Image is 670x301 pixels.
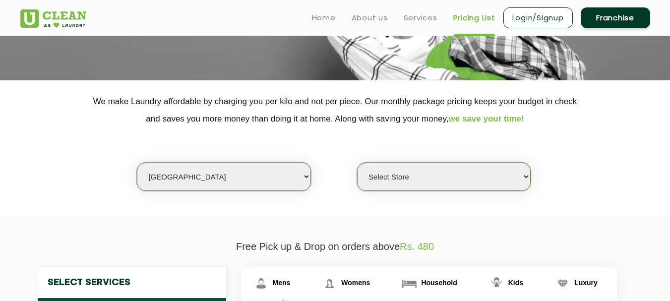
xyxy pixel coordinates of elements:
[554,275,571,292] img: Luxury
[20,241,650,252] p: Free Pick up & Drop on orders above
[20,93,650,127] p: We make Laundry affordable by charging you per kilo and not per piece. Our monthly package pricin...
[404,12,437,24] a: Services
[449,114,524,123] span: we save your time!
[503,7,573,28] a: Login/Signup
[352,12,388,24] a: About us
[401,275,418,292] img: Household
[312,12,336,24] a: Home
[20,9,86,28] img: UClean Laundry and Dry Cleaning
[574,279,598,287] span: Luxury
[341,279,370,287] span: Womens
[400,241,434,252] span: Rs. 480
[488,275,505,292] img: Kids
[252,275,270,292] img: Mens
[421,279,457,287] span: Household
[38,267,226,298] h4: Select Services
[453,12,495,24] a: Pricing List
[508,279,523,287] span: Kids
[321,275,338,292] img: Womens
[581,7,650,28] a: Franchise
[273,279,291,287] span: Mens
